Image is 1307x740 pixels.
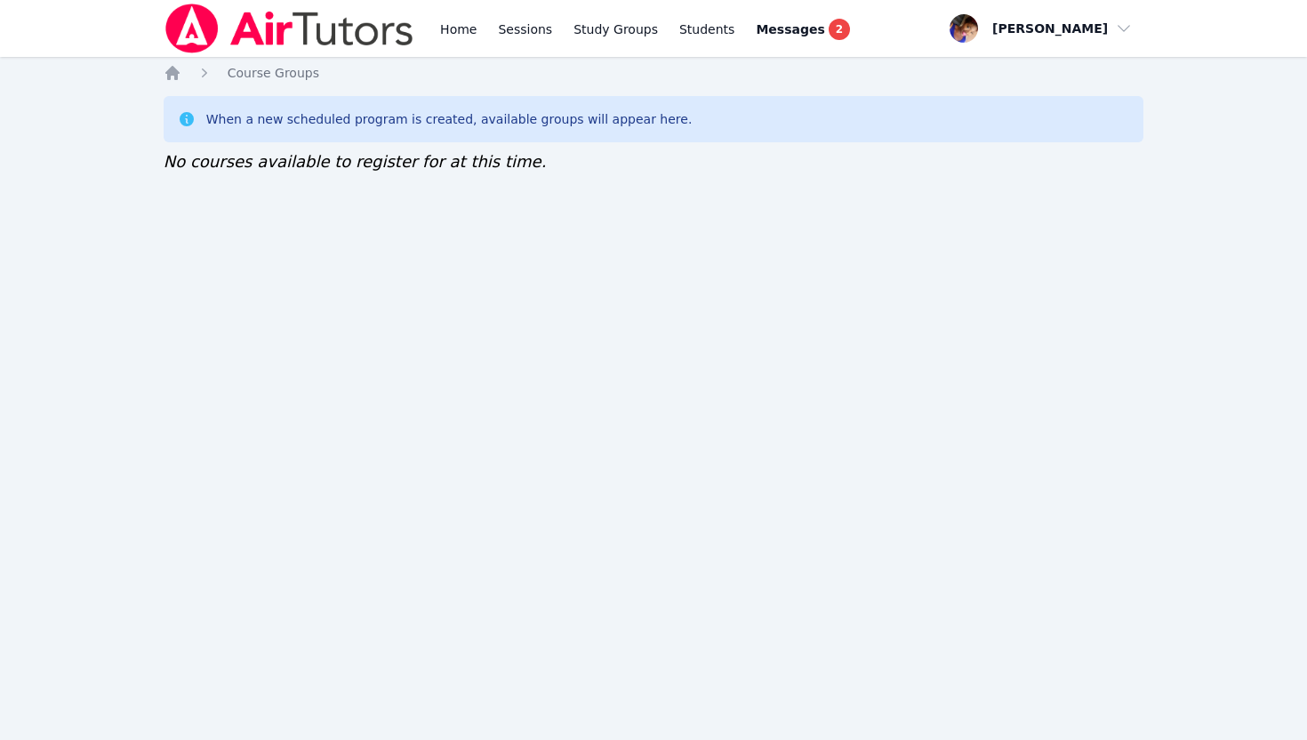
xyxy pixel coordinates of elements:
[206,110,693,128] div: When a new scheduled program is created, available groups will appear here.
[756,20,824,38] span: Messages
[228,66,319,80] span: Course Groups
[228,64,319,82] a: Course Groups
[164,4,415,53] img: Air Tutors
[829,19,850,40] span: 2
[164,152,547,171] span: No courses available to register for at this time.
[164,64,1144,82] nav: Breadcrumb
